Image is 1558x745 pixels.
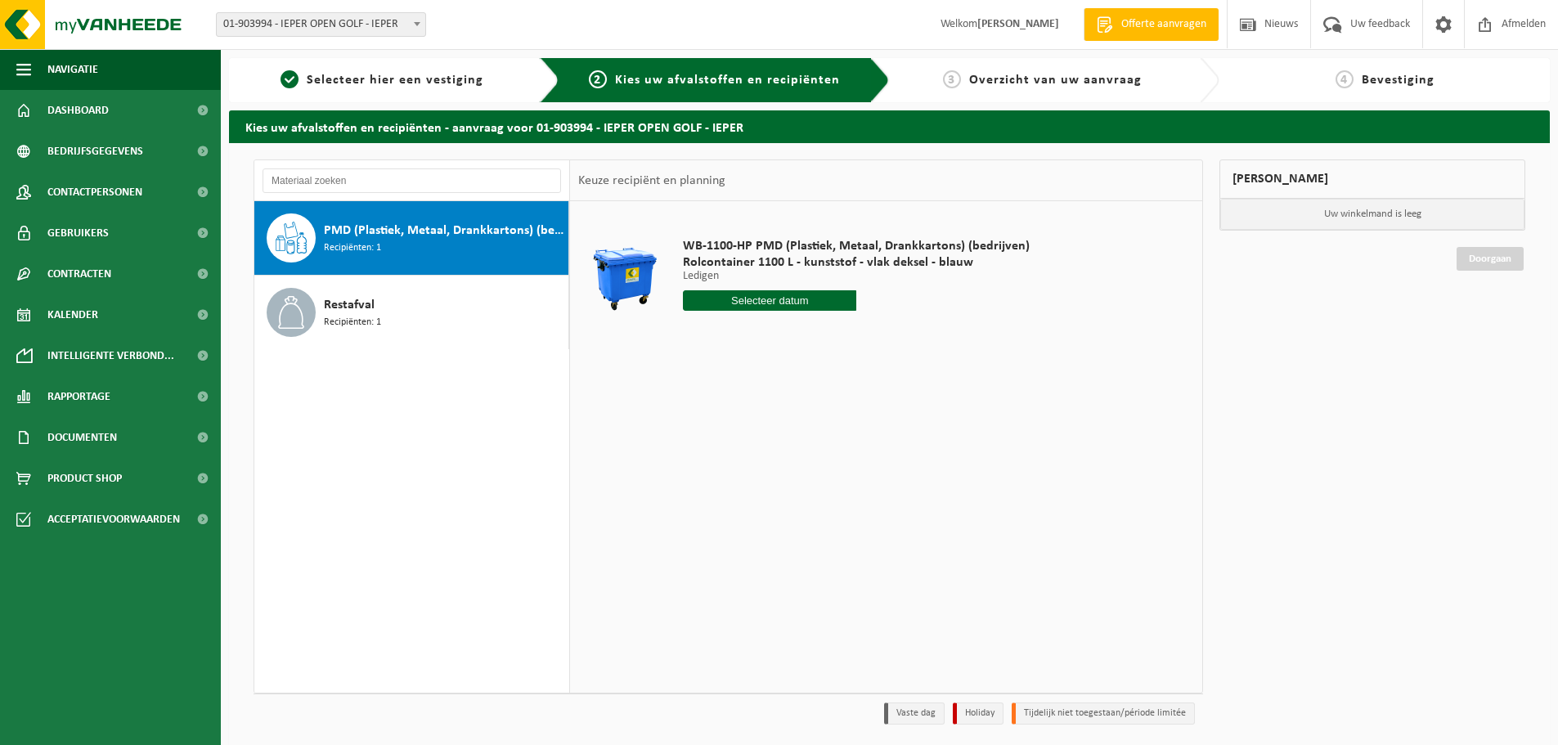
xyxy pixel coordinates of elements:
button: Restafval Recipiënten: 1 [254,276,569,349]
span: 4 [1336,70,1354,88]
span: Offerte aanvragen [1117,16,1210,33]
span: Overzicht van uw aanvraag [969,74,1142,87]
span: Selecteer hier een vestiging [307,74,483,87]
p: Uw winkelmand is leeg [1220,199,1524,230]
span: Kies uw afvalstoffen en recipiënten [615,74,840,87]
span: Recipiënten: 1 [324,315,381,330]
p: Ledigen [683,271,1030,282]
span: Rolcontainer 1100 L - kunststof - vlak deksel - blauw [683,254,1030,271]
span: Intelligente verbond... [47,335,174,376]
span: Acceptatievoorwaarden [47,499,180,540]
button: PMD (Plastiek, Metaal, Drankkartons) (bedrijven) Recipiënten: 1 [254,201,569,276]
span: 1 [281,70,299,88]
input: Selecteer datum [683,290,856,311]
span: Dashboard [47,90,109,131]
span: Bevestiging [1362,74,1435,87]
span: Restafval [324,295,375,315]
span: 01-903994 - IEPER OPEN GOLF - IEPER [216,12,426,37]
a: 1Selecteer hier een vestiging [237,70,527,90]
h2: Kies uw afvalstoffen en recipiënten - aanvraag voor 01-903994 - IEPER OPEN GOLF - IEPER [229,110,1550,142]
span: Contactpersonen [47,172,142,213]
li: Tijdelijk niet toegestaan/période limitée [1012,702,1195,725]
span: Rapportage [47,376,110,417]
li: Holiday [953,702,1003,725]
span: Navigatie [47,49,98,90]
a: Doorgaan [1457,247,1524,271]
li: Vaste dag [884,702,945,725]
span: Recipiënten: 1 [324,240,381,256]
span: Contracten [47,254,111,294]
span: Documenten [47,417,117,458]
span: PMD (Plastiek, Metaal, Drankkartons) (bedrijven) [324,221,564,240]
div: Keuze recipiënt en planning [570,160,734,201]
span: Gebruikers [47,213,109,254]
span: 01-903994 - IEPER OPEN GOLF - IEPER [217,13,425,36]
span: 3 [943,70,961,88]
span: Bedrijfsgegevens [47,131,143,172]
span: 2 [589,70,607,88]
input: Materiaal zoeken [263,168,561,193]
a: Offerte aanvragen [1084,8,1219,41]
div: [PERSON_NAME] [1219,159,1525,199]
span: Product Shop [47,458,122,499]
strong: [PERSON_NAME] [977,18,1059,30]
span: WB-1100-HP PMD (Plastiek, Metaal, Drankkartons) (bedrijven) [683,238,1030,254]
span: Kalender [47,294,98,335]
